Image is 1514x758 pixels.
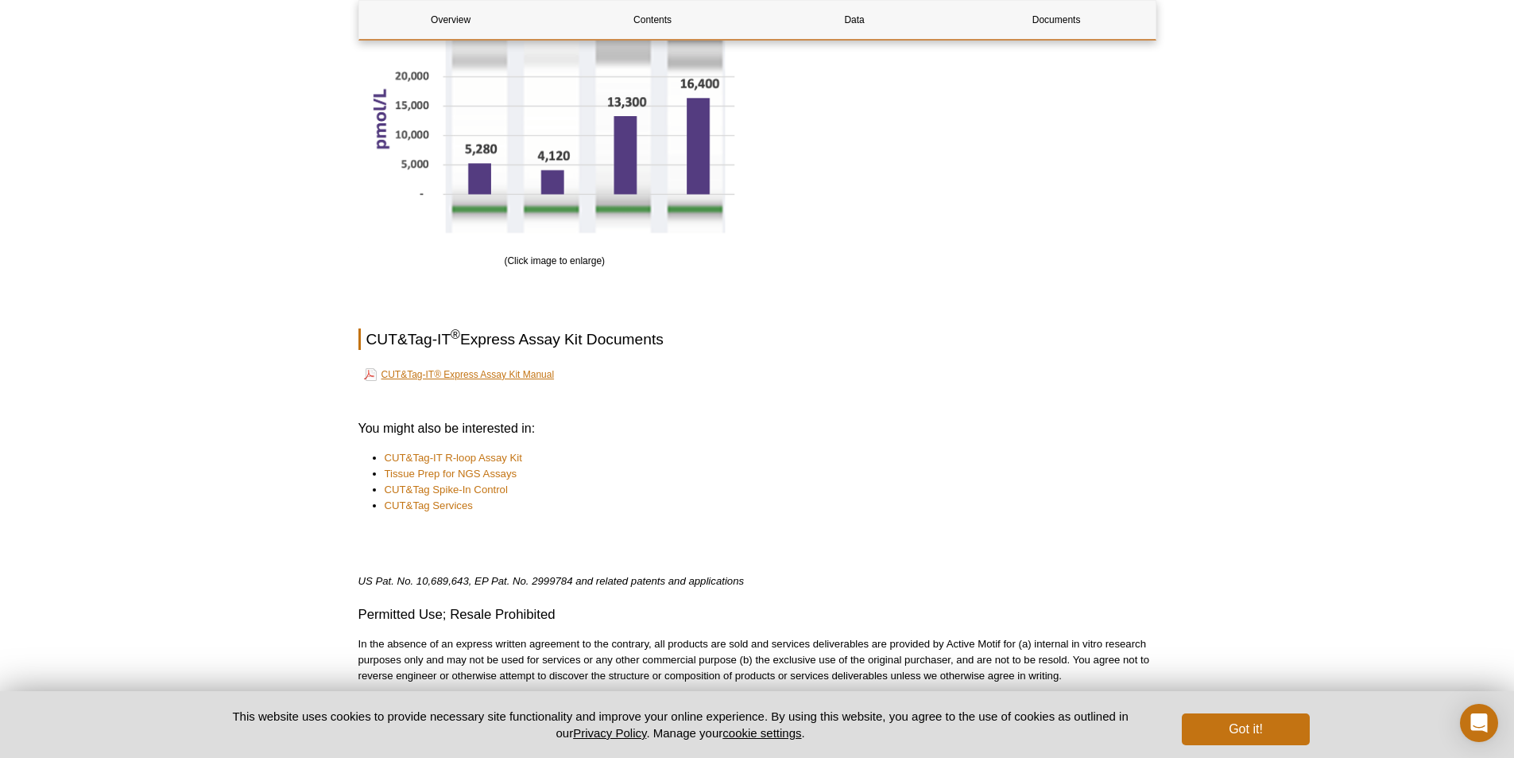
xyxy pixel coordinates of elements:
[385,466,517,482] a: Tissue Prep for NGS Assays
[451,328,460,341] sup: ®
[358,575,745,587] em: US Pat. No. 10,689,643, EP Pat. No. 2999784 and related patents and applications
[385,450,522,466] a: CUT&Tag-IT R-loop Assay Kit
[763,1,947,39] a: Data
[722,726,801,740] button: cookie settings
[364,365,555,384] a: CUT&Tag-IT® Express Assay Kit Manual
[573,726,646,740] a: Privacy Policy
[1460,704,1498,742] div: Open Intercom Messenger
[965,1,1148,39] a: Documents
[358,328,1156,350] h2: CUT&Tag-IT Express Assay Kit Documents
[359,1,543,39] a: Overview
[385,498,473,514] a: CUT&Tag Services
[358,605,1156,624] h3: Permitted Use; Resale Prohibited
[358,636,1156,684] p: In the absence of an express written agreement to the contrary, all products are sold and service...
[205,708,1156,741] p: This website uses cookies to provide necessary site functionality and improve your online experie...
[561,1,745,39] a: Contents
[358,419,1156,438] h3: You might also be interested in:
[1182,713,1309,745] button: Got it!
[385,482,508,498] a: CUT&Tag Spike-In Control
